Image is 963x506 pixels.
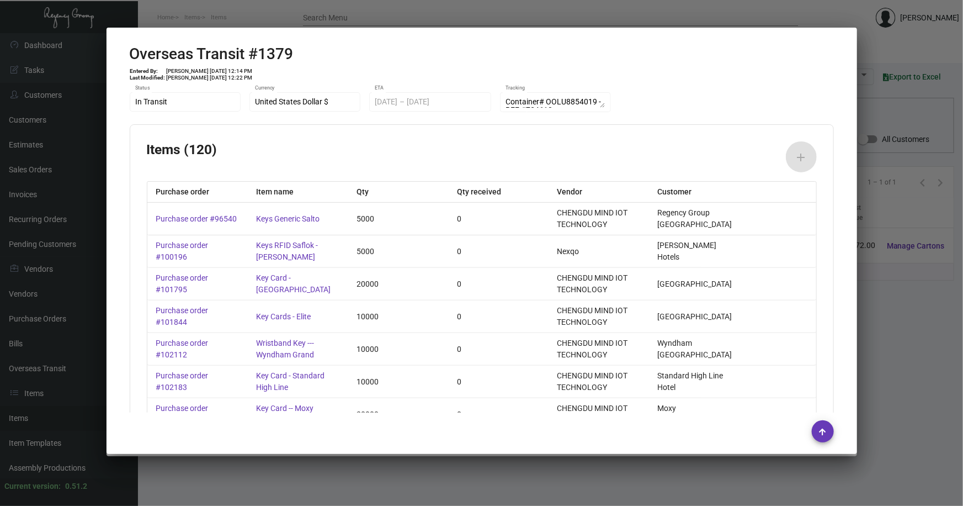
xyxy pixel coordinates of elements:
div: [GEOGRAPHIC_DATA] [648,268,749,300]
a: Purchase order #101795 [156,272,239,296]
a: Purchase order #102398 [156,403,239,426]
div: 20000 [348,268,448,300]
mat-icon: add [795,151,808,164]
a: Key Card - Standard High Line [256,370,339,393]
div: 0 [448,203,549,235]
div: Qty received [448,182,549,202]
td: [PERSON_NAME] [DATE] 12:14 PM [166,68,253,75]
a: Purchase order #102183 [156,370,239,393]
a: Purchase order #96540 [156,213,237,225]
div: Moxy [GEOGRAPHIC_DATA] [648,398,749,430]
div: 0 [448,301,549,333]
span: – [400,98,405,107]
div: CHENGDU MIND IOT TECHNOLOGY [549,301,649,333]
div: CHENGDU MIND IOT TECHNOLOGY [549,398,649,430]
div: Regency Group [GEOGRAPHIC_DATA] [648,203,749,235]
a: Key Card - [GEOGRAPHIC_DATA] [256,272,339,296]
div: 0 [448,366,549,398]
a: Purchase order #101844 [156,305,239,328]
input: End date [407,98,460,107]
div: Standard High Line Hotel [648,366,749,398]
h2: Overseas Transit #1379 [130,45,294,64]
div: 0 [448,268,549,300]
a: Keys RFID Saflok - [PERSON_NAME] [256,240,339,263]
div: 10000 [348,366,448,398]
div: 0 [448,398,549,430]
div: Purchase order [147,182,248,202]
div: 0 [448,333,549,365]
div: Qty [348,182,448,202]
div: Wyndham [GEOGRAPHIC_DATA] [648,333,749,365]
div: CHENGDU MIND IOT TECHNOLOGY [549,203,649,235]
td: [PERSON_NAME] [DATE] 12:22 PM [166,75,253,81]
div: 20000 [348,398,448,430]
div: 0 [448,235,549,267]
div: Vendor [549,182,649,202]
div: Item name [247,182,348,202]
td: Last Modified: [130,75,166,81]
div: 5000 [348,235,448,267]
div: [GEOGRAPHIC_DATA] [648,301,749,333]
div: Current version: [4,481,61,492]
h3: Items (120) [147,141,217,172]
div: [PERSON_NAME] Hotels [648,235,749,267]
span: In Transit [135,97,167,106]
a: Keys Generic Salto [256,213,320,225]
a: Wristband Key --- Wyndham Grand [256,338,339,361]
div: CHENGDU MIND IOT TECHNOLOGY [549,268,649,300]
a: Purchase order #100196 [156,240,239,263]
a: Key Card -- Moxy [GEOGRAPHIC_DATA] [256,403,339,426]
div: 10000 [348,301,448,333]
td: Entered By: [130,68,166,75]
a: Purchase order #102112 [156,338,239,361]
div: CHENGDU MIND IOT TECHNOLOGY [549,333,649,365]
div: Nexqo [549,235,649,267]
div: 0.51.2 [65,481,87,492]
div: CHENGDU MIND IOT TECHNOLOGY [549,366,649,398]
a: Key Cards - Elite [256,311,311,323]
div: 5000 [348,203,448,235]
div: Customer [648,182,749,202]
div: 10000 [348,333,448,365]
input: Start date [375,98,397,107]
